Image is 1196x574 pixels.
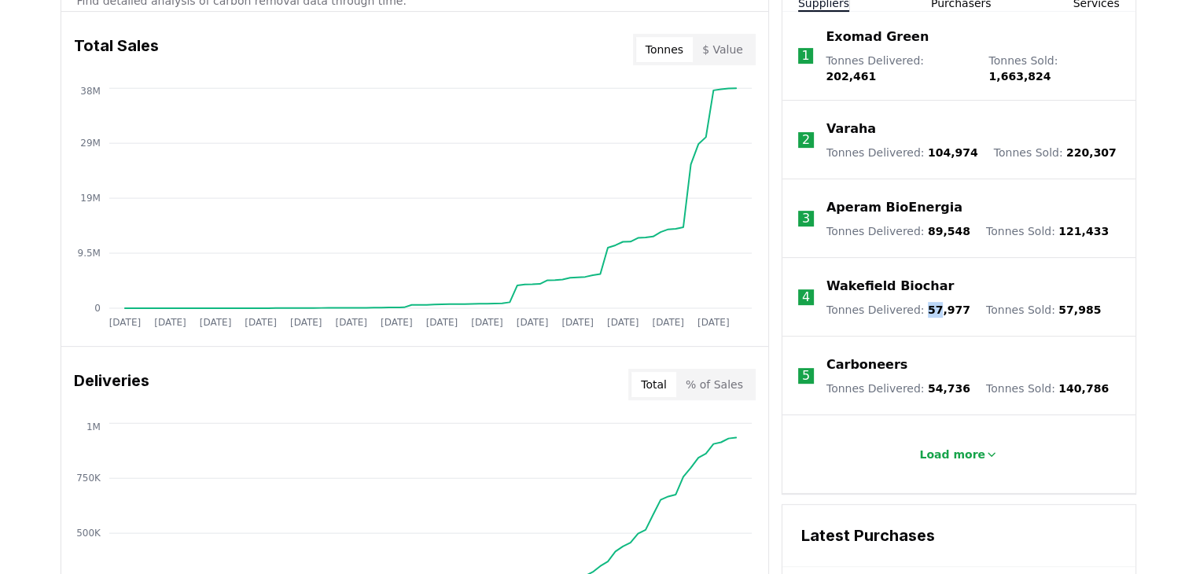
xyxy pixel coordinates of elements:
[1058,304,1101,316] span: 57,985
[245,317,277,328] tspan: [DATE]
[94,303,101,314] tspan: 0
[1058,382,1109,395] span: 140,786
[988,70,1051,83] span: 1,663,824
[86,421,100,432] tspan: 1M
[986,302,1101,318] p: Tonnes Sold :
[826,381,970,396] p: Tonnes Delivered :
[636,37,693,62] button: Tonnes
[826,120,876,138] a: Varaha
[607,317,639,328] tspan: [DATE]
[77,248,100,259] tspan: 9.5M
[802,209,810,228] p: 3
[74,34,159,65] h3: Total Sales
[801,46,809,65] p: 1
[826,53,973,84] p: Tonnes Delivered :
[76,528,101,539] tspan: 500K
[1066,146,1117,159] span: 220,307
[74,369,149,400] h3: Deliveries
[425,317,458,328] tspan: [DATE]
[631,372,676,397] button: Total
[109,317,141,328] tspan: [DATE]
[826,28,929,46] a: Exomad Green
[381,317,413,328] tspan: [DATE]
[826,355,907,374] a: Carboneers
[802,288,810,307] p: 4
[826,145,978,160] p: Tonnes Delivered :
[988,53,1119,84] p: Tonnes Sold :
[986,381,1109,396] p: Tonnes Sold :
[826,198,962,217] a: Aperam BioEnergia
[826,70,876,83] span: 202,461
[697,317,730,328] tspan: [DATE]
[693,37,753,62] button: $ Value
[928,146,978,159] span: 104,974
[154,317,186,328] tspan: [DATE]
[928,304,970,316] span: 57,977
[290,317,322,328] tspan: [DATE]
[335,317,367,328] tspan: [DATE]
[1058,225,1109,237] span: 121,433
[802,366,810,385] p: 5
[80,86,101,97] tspan: 38M
[826,223,970,239] p: Tonnes Delivered :
[994,145,1117,160] p: Tonnes Sold :
[652,317,684,328] tspan: [DATE]
[561,317,594,328] tspan: [DATE]
[76,473,101,484] tspan: 750K
[801,524,1117,547] h3: Latest Purchases
[907,439,1010,470] button: Load more
[919,447,985,462] p: Load more
[471,317,503,328] tspan: [DATE]
[80,138,101,149] tspan: 29M
[826,277,954,296] a: Wakefield Biochar
[986,223,1109,239] p: Tonnes Sold :
[826,302,970,318] p: Tonnes Delivered :
[928,382,970,395] span: 54,736
[516,317,548,328] tspan: [DATE]
[199,317,231,328] tspan: [DATE]
[928,225,970,237] span: 89,548
[676,372,753,397] button: % of Sales
[802,131,810,149] p: 2
[80,193,101,204] tspan: 19M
